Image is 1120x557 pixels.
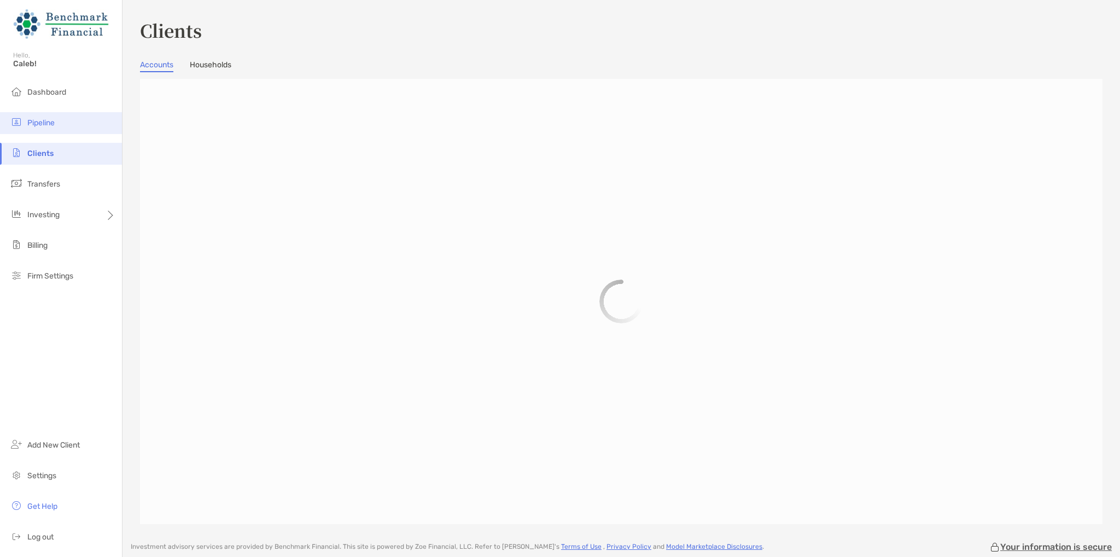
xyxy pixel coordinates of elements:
[10,146,23,159] img: clients icon
[10,530,23,543] img: logout icon
[27,532,54,542] span: Log out
[10,238,23,251] img: billing icon
[131,543,764,551] p: Investment advisory services are provided by Benchmark Financial . This site is powered by Zoe Fi...
[666,543,762,550] a: Model Marketplace Disclosures
[27,149,54,158] span: Clients
[10,115,23,129] img: pipeline icon
[10,85,23,98] img: dashboard icon
[27,210,60,219] span: Investing
[27,471,56,480] span: Settings
[10,468,23,481] img: settings icon
[606,543,651,550] a: Privacy Policy
[27,502,57,511] span: Get Help
[140,18,1102,43] h3: Clients
[561,543,602,550] a: Terms of Use
[27,118,55,127] span: Pipeline
[10,269,23,282] img: firm-settings icon
[10,177,23,190] img: transfers icon
[10,438,23,451] img: add_new_client icon
[13,4,109,44] img: Zoe Logo
[10,499,23,512] img: get-help icon
[27,88,66,97] span: Dashboard
[10,207,23,221] img: investing icon
[1000,542,1112,552] p: Your information is secure
[140,60,173,72] a: Accounts
[27,440,80,450] span: Add New Client
[27,241,48,250] span: Billing
[190,60,231,72] a: Households
[13,59,115,68] span: Caleb!
[27,179,60,189] span: Transfers
[27,271,73,281] span: Firm Settings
